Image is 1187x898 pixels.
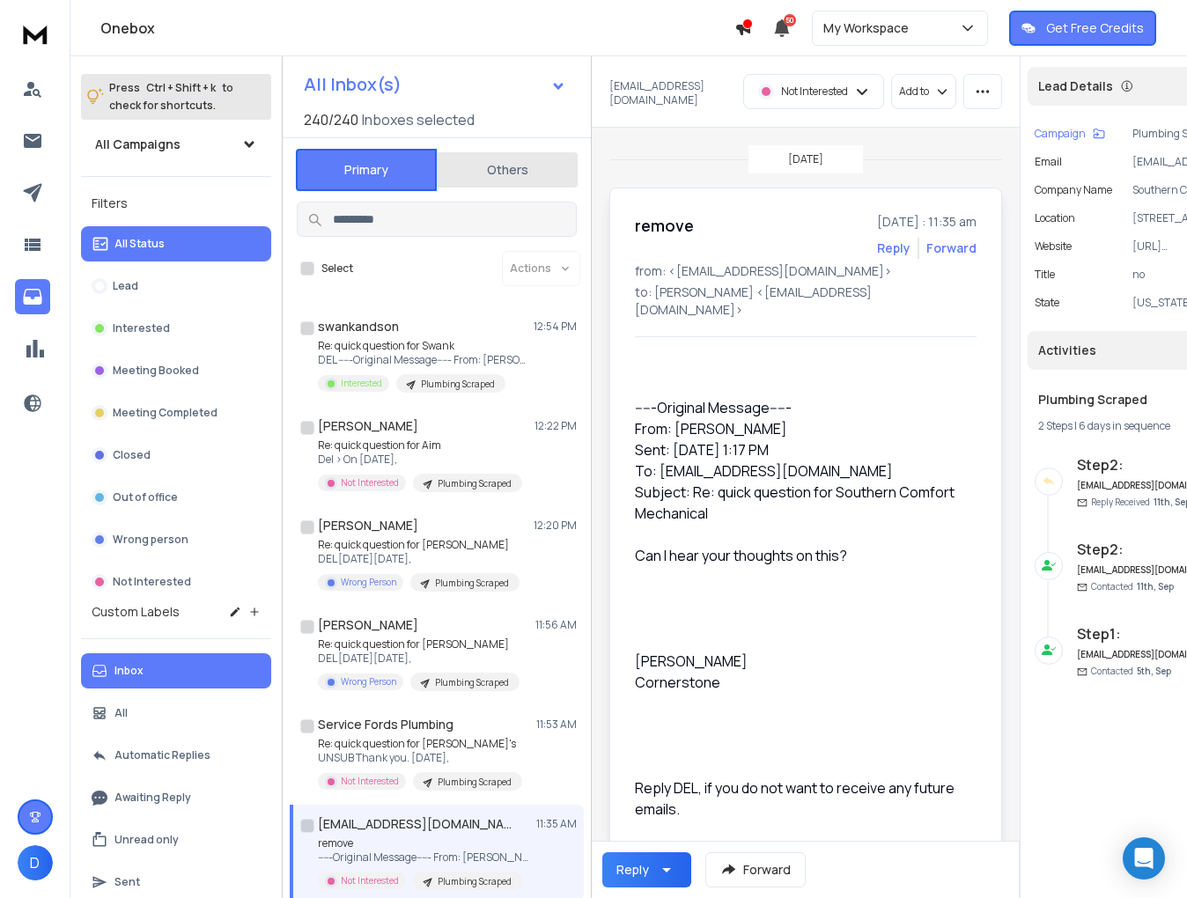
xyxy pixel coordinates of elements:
p: Get Free Credits [1046,19,1144,37]
img: logo [18,18,53,50]
h1: Onebox [100,18,734,39]
button: D [18,845,53,880]
div: Open Intercom Messenger [1123,837,1165,880]
span: 50 [784,14,796,26]
button: Get Free Credits [1009,11,1156,46]
p: My Workspace [823,19,916,37]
